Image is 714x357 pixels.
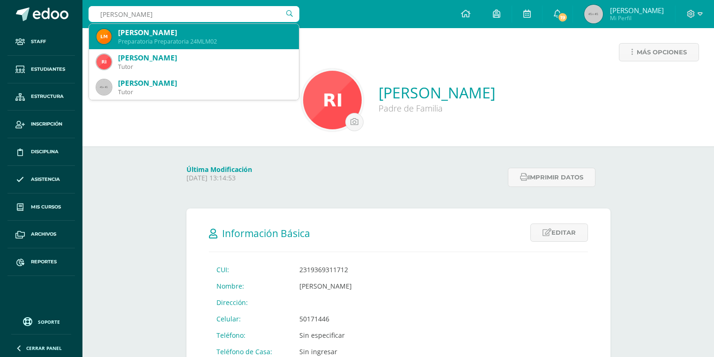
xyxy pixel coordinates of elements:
span: Mi Perfil [610,14,664,22]
a: Disciplina [7,138,75,166]
span: Staff [31,38,46,45]
button: Imprimir datos [508,168,595,187]
td: Celular: [209,311,292,327]
div: Padre de Familia [379,103,495,114]
td: Teléfono: [209,327,292,343]
img: 7f29e7ed77fa6f39f6cd68f37f24dc4b.png [303,71,362,129]
span: Más opciones [637,44,687,61]
div: [PERSON_NAME] [118,53,291,63]
span: Archivos [31,231,56,238]
img: 45x45 [97,80,112,95]
span: Mis cursos [31,203,61,211]
a: Más opciones [619,43,699,61]
div: Tutor [118,63,291,71]
span: Cerrar panel [26,345,62,351]
a: Reportes [7,248,75,276]
span: Reportes [31,258,57,266]
a: [PERSON_NAME] [379,82,495,103]
a: Editar [530,223,588,242]
span: 19 [558,12,568,22]
h4: Última Modificación [186,165,503,174]
span: [PERSON_NAME] [610,6,664,15]
span: Disciplina [31,148,59,156]
td: Nombre: [209,278,292,294]
a: Soporte [11,315,71,327]
img: 0a52172d9f2c25639d5831a00595fda1.png [97,29,112,44]
div: Tutor [118,88,291,96]
img: 45x45 [584,5,603,23]
td: 2319369311712 [292,261,416,278]
a: Asistencia [7,166,75,193]
td: Dirección: [209,294,292,311]
a: Inscripción [7,111,75,138]
a: Mis cursos [7,193,75,221]
td: [PERSON_NAME] [292,278,416,294]
input: Busca un usuario... [89,6,299,22]
div: [PERSON_NAME] [118,28,291,37]
a: Staff [7,28,75,56]
a: Archivos [7,221,75,248]
span: Información Básica [222,227,310,240]
span: Asistencia [31,176,60,183]
p: [DATE] 13:14:53 [186,174,503,182]
div: Preparatoria Preparatoria 24MLM02 [118,37,291,45]
span: Soporte [38,319,60,325]
a: Estructura [7,83,75,111]
a: Estudiantes [7,56,75,83]
div: [PERSON_NAME] [118,78,291,88]
span: Estudiantes [31,66,65,73]
span: Inscripción [31,120,62,128]
td: 50171446 [292,311,416,327]
td: CUI: [209,261,292,278]
img: 96514f16e42f417063811574b24c514f.png [97,54,112,69]
td: Sin especificar [292,327,416,343]
span: Estructura [31,93,64,100]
